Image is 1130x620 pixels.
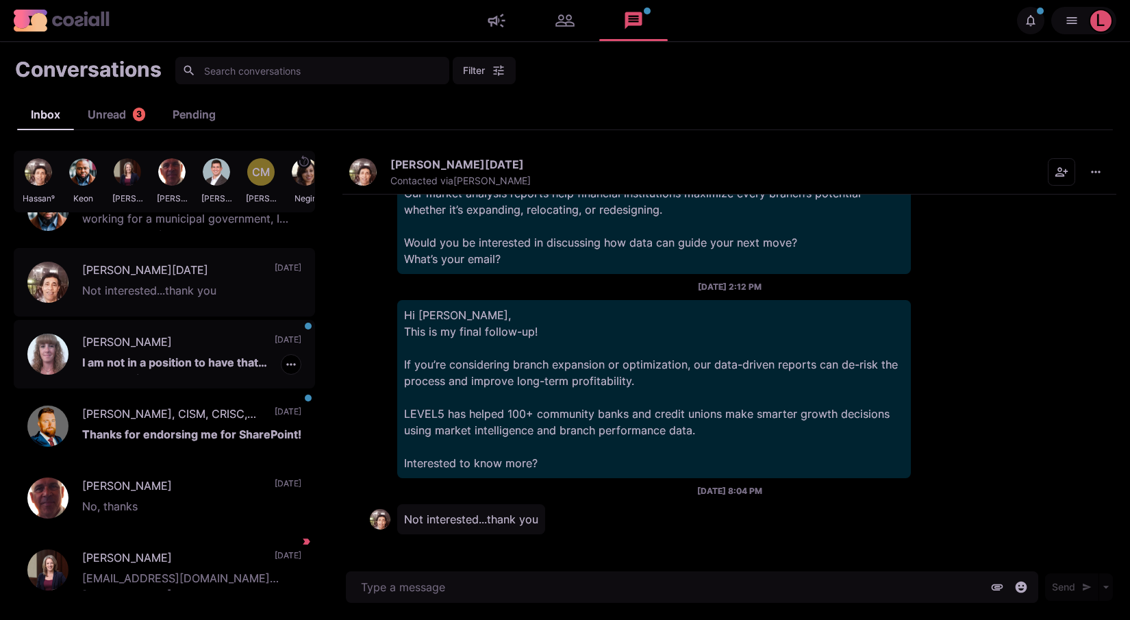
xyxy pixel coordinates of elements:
[159,106,229,123] div: Pending
[82,406,261,426] p: [PERSON_NAME], CISM, CRISC, CWASP, CDPP, CPSP, PCIP
[27,262,68,303] img: Hassan⁹ Ramadan
[275,478,301,498] p: [DATE]
[82,354,301,375] p: I am not in a position to have that conversation. I am a teller.
[697,485,762,497] p: [DATE] 8:04 PM
[349,158,531,187] button: Hassan⁹ Ramadan[PERSON_NAME][DATE]Contacted via[PERSON_NAME]
[370,509,390,530] img: Hassan⁹ Ramadan
[275,549,301,570] p: [DATE]
[275,406,301,426] p: [DATE]
[453,57,516,84] button: Filter
[397,129,911,274] p: [PERSON_NAME], I know optimizing a branch network takes careful planning. But data-driven insight...
[390,175,531,187] p: Contacted via [PERSON_NAME]
[82,262,261,282] p: [PERSON_NAME][DATE]
[27,478,68,519] img: Kevin Nelson
[82,334,261,354] p: [PERSON_NAME]
[349,158,377,186] img: Hassan⁹ Ramadan
[175,57,449,84] input: Search conversations
[14,10,110,31] img: logo
[1011,577,1031,597] button: Select emoji
[27,406,68,447] img: Ryan Stagman, CISM, CRISC, CWASP, CDPP, CPSP, PCIP
[390,158,524,171] p: [PERSON_NAME][DATE]
[1045,573,1098,601] button: Send
[275,334,301,354] p: [DATE]
[82,570,301,591] p: [EMAIL_ADDRESS][DOMAIN_NAME] [PERSON_NAME]
[15,57,162,82] h1: Conversations
[698,281,762,293] p: [DATE] 2:12 PM
[82,282,301,303] p: Not interested...thank you
[82,498,301,519] p: No, thanks
[27,549,68,591] img: Jennifer L. Hunt
[397,504,545,534] p: Not interested...thank you
[82,210,301,231] p: working for a municipal government, I dont have the flexibility in hiring outsidde vendors
[17,106,74,123] div: Inbox
[275,262,301,282] p: [DATE]
[82,478,261,498] p: [PERSON_NAME]
[136,108,142,121] p: 3
[397,300,911,478] p: Hi [PERSON_NAME], This is my final follow-up! If you’re considering branch expansion or optimizat...
[1082,158,1109,186] button: More menu
[82,426,301,447] p: Thanks for endorsing me for SharePoint!
[1048,158,1075,186] button: Add add contacts
[82,549,261,570] p: [PERSON_NAME]
[1096,12,1105,29] div: levelfive5@gmx.com
[74,106,159,123] div: Unread
[1017,7,1044,34] button: Notifications
[1051,7,1116,34] button: levelfive5@gmx.com
[987,577,1007,597] button: Attach files
[27,334,68,375] img: Amanda Welch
